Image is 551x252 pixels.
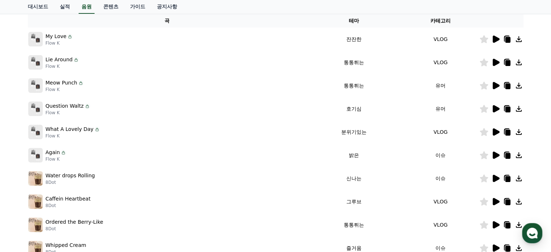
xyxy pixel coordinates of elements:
img: music [28,55,43,70]
p: 8Dot [46,203,91,208]
a: Settings [93,192,139,210]
img: music [28,125,43,139]
p: Again [46,149,60,156]
p: Caffein Heartbeat [46,195,91,203]
img: music [28,148,43,162]
img: music [28,194,43,209]
td: VLOG [402,120,479,144]
td: 그루브 [306,190,402,213]
img: music [28,171,43,186]
p: 8Dot [46,179,95,185]
td: 잔잔한 [306,28,402,51]
td: VLOG [402,51,479,74]
td: 통통튀는 [306,213,402,236]
td: VLOG [402,213,479,236]
td: 밝은 [306,144,402,167]
td: 유머 [402,97,479,120]
p: My Love [46,33,67,40]
p: Flow K [46,156,67,162]
span: Home [18,203,31,208]
p: Question Waltz [46,102,84,110]
p: Water drops Rolling [46,172,95,179]
p: Flow K [46,40,73,46]
img: music [28,78,43,93]
p: Flow K [46,87,84,92]
p: What A Lovely Day [46,125,94,133]
td: 통통튀는 [306,74,402,97]
td: 분위기있는 [306,120,402,144]
th: 카테고리 [402,14,479,28]
td: 이슈 [402,144,479,167]
p: Flow K [46,63,79,69]
p: Whipped Cream [46,241,86,249]
img: music [28,32,43,46]
th: 테마 [306,14,402,28]
th: 곡 [28,14,306,28]
p: 8Dot [46,226,103,232]
p: Ordered the Berry-Like [46,218,103,226]
p: Lie Around [46,56,73,63]
p: Flow K [46,133,100,139]
p: Flow K [46,110,90,116]
img: music [28,218,43,232]
a: Home [2,192,48,210]
td: 신나는 [306,167,402,190]
p: Meow Punch [46,79,78,87]
span: Messages [60,203,82,209]
td: VLOG [402,190,479,213]
td: 유머 [402,74,479,97]
a: Messages [48,192,93,210]
td: 통통튀는 [306,51,402,74]
td: 호기심 [306,97,402,120]
span: Settings [107,203,125,208]
td: VLOG [402,28,479,51]
img: music [28,102,43,116]
td: 이슈 [402,167,479,190]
